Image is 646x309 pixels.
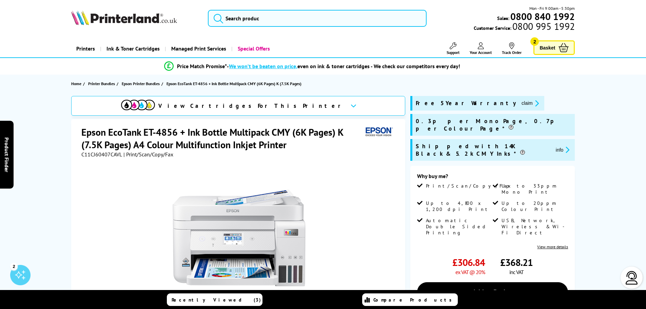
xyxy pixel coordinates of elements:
span: Compare Products [373,297,455,303]
a: Managed Print Services [165,40,231,57]
a: Printers [71,40,100,57]
a: Home [71,80,83,87]
span: 0800 995 1992 [511,23,575,30]
img: Epson EcoTank ET-4856 + Ink Bottle Multipack CMY (6K Pages) K (7.5K Pages) [173,171,306,304]
span: Price Match Promise* [177,63,227,70]
span: Print/Scan/Copy/Fax [426,183,513,189]
img: user-headset-light.svg [625,271,639,285]
span: USB, Network, Wireless & Wi-Fi Direct [502,217,567,236]
a: Epson Printer Bundles [122,80,161,87]
span: Mon - Fri 9:00am - 5:30pm [529,5,575,12]
a: Your Account [470,42,492,55]
a: Recently Viewed (3) [167,293,262,306]
span: Basket [540,43,555,52]
span: Up to 4,800 x 1,200 dpi Print [426,200,491,212]
span: View Cartridges For This Printer [158,102,345,110]
span: 0.3p per Mono Page, 0.7p per Colour Page* [416,117,571,132]
img: Printerland Logo [71,10,177,25]
h1: Epson EcoTank ET-4856 + Ink Bottle Multipack CMY (6K Pages) K (7.5K Pages) A4 Colour Multifunctio... [81,126,363,151]
li: modal_Promise [55,60,570,72]
span: Support [447,50,459,55]
span: Free 5 Year Warranty [416,99,516,107]
span: Home [71,80,81,87]
span: C11CJ60407CAVL [81,151,122,158]
span: Automatic Double Sided Printing [426,217,491,236]
span: Your Account [470,50,492,55]
button: promo-description [554,146,572,154]
a: Support [447,42,459,55]
button: promo-description [520,99,541,107]
span: | Print/Scan/Copy/Fax [123,151,173,158]
span: Epson EcoTank ET-4856 + Ink Bottle Multipack CMY (6K Pages) K (7.5K Pages) [167,81,301,86]
a: Compare Products [362,293,458,306]
span: Sales: [497,15,509,21]
span: Up to 20ppm Colour Print [502,200,567,212]
a: 0800 840 1992 [509,13,575,20]
span: Customer Service: [474,23,575,31]
span: Recently Viewed (3) [172,297,261,303]
span: Product Finder [3,137,10,172]
span: inc VAT [509,269,524,275]
span: Printer Bundles [88,80,115,87]
div: 2 [10,263,18,270]
span: 2 [530,37,539,46]
span: Ink & Toner Cartridges [106,40,160,57]
b: 0800 840 1992 [510,10,575,23]
span: We won’t be beaten on price, [229,63,297,70]
span: Epson Printer Bundles [122,80,160,87]
img: Epson [363,126,394,138]
a: Basket 2 [533,40,575,55]
a: Track Order [502,42,522,55]
a: Printer Bundles [88,80,117,87]
span: £368.21 [500,256,533,269]
img: cmyk-icon.svg [121,100,155,110]
a: View more details [537,244,568,249]
a: Printerland Logo [71,10,200,26]
span: £306.84 [452,256,485,269]
a: Special Offers [231,40,275,57]
span: Shipped with 14K Black & 5.2k CMY Inks* [416,142,550,157]
div: Why buy me? [417,173,568,183]
a: Add to Basket [417,282,568,302]
span: Up to 33ppm Mono Print [502,183,567,195]
a: Ink & Toner Cartridges [100,40,165,57]
div: - even on ink & toner cartridges - We check our competitors every day! [227,63,460,70]
input: Search produc [208,10,427,27]
span: ex VAT @ 20% [455,269,485,275]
